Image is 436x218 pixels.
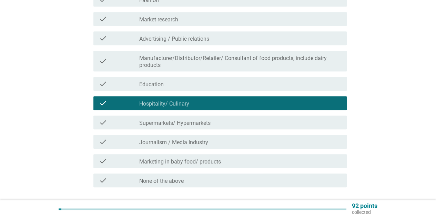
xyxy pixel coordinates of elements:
[99,157,107,165] i: check
[99,15,107,23] i: check
[352,209,377,215] p: collected
[352,203,377,209] p: 92 points
[99,118,107,127] i: check
[139,158,221,165] label: Marketing in baby food/ products
[139,16,178,23] label: Market research
[139,100,189,107] label: Hospitality/ Culinary
[139,178,184,185] label: None of the above
[99,53,107,69] i: check
[139,36,209,42] label: Advertising / Public relations
[99,80,107,88] i: check
[99,99,107,107] i: check
[139,55,341,69] label: Manufacturer/Distributor/Retailer/ Consultant of food products, include dairy products
[139,120,211,127] label: Supermarkets/ Hypermarkets
[139,139,208,146] label: Journalism / Media Industry
[139,81,164,88] label: Education
[99,34,107,42] i: check
[99,176,107,185] i: check
[99,138,107,146] i: check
